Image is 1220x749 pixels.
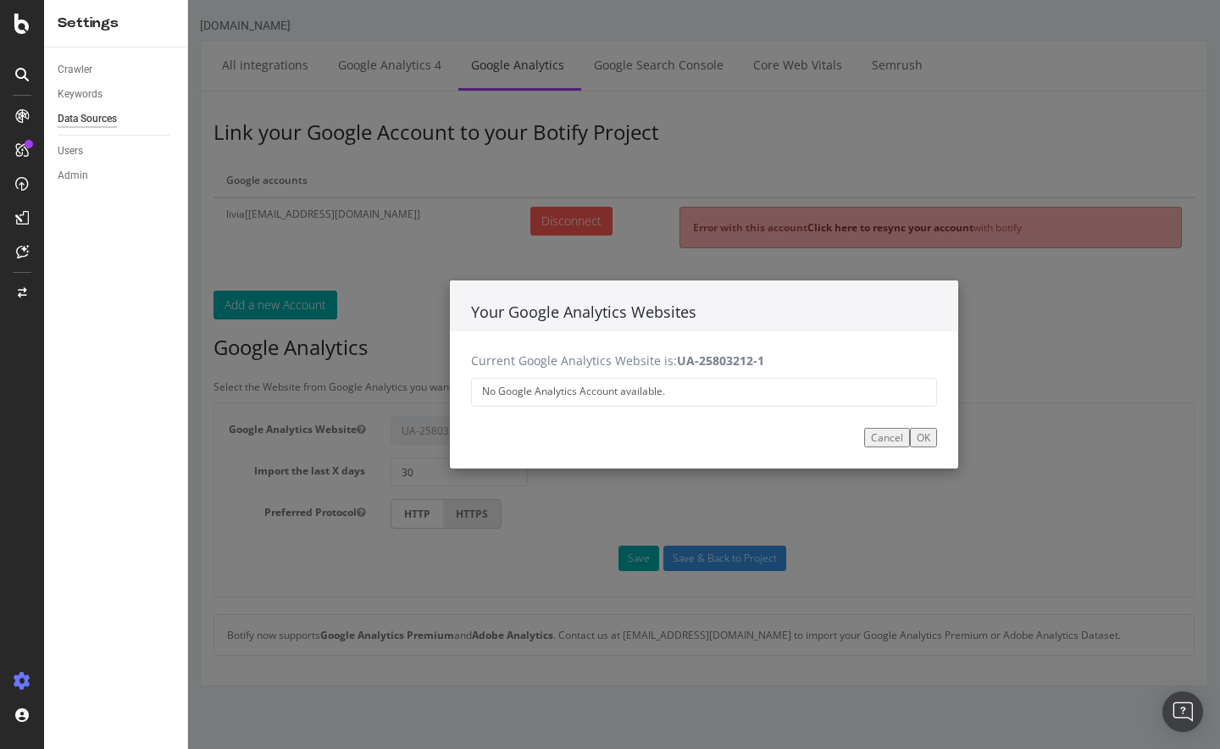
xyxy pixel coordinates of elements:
strong: UA-25803212-1 [489,352,576,369]
div: Crawler [58,61,92,79]
a: Data Sources [58,110,175,128]
a: Keywords [58,86,175,103]
a: Admin [58,167,175,185]
button: OK [722,428,749,447]
button: Cancel [676,428,722,447]
div: Settings [58,14,174,33]
div: Admin [58,167,88,185]
div: Users [58,142,83,160]
div: Data Sources [58,110,117,128]
div: Keywords [58,86,103,103]
p: Current Google Analytics Website is: [283,352,749,369]
h4: Your Google Analytics Websites [283,304,749,321]
div: Open Intercom Messenger [1162,691,1203,732]
a: Crawler [58,61,175,79]
a: Users [58,142,175,160]
div: No Google Analytics Account available. [283,378,749,407]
